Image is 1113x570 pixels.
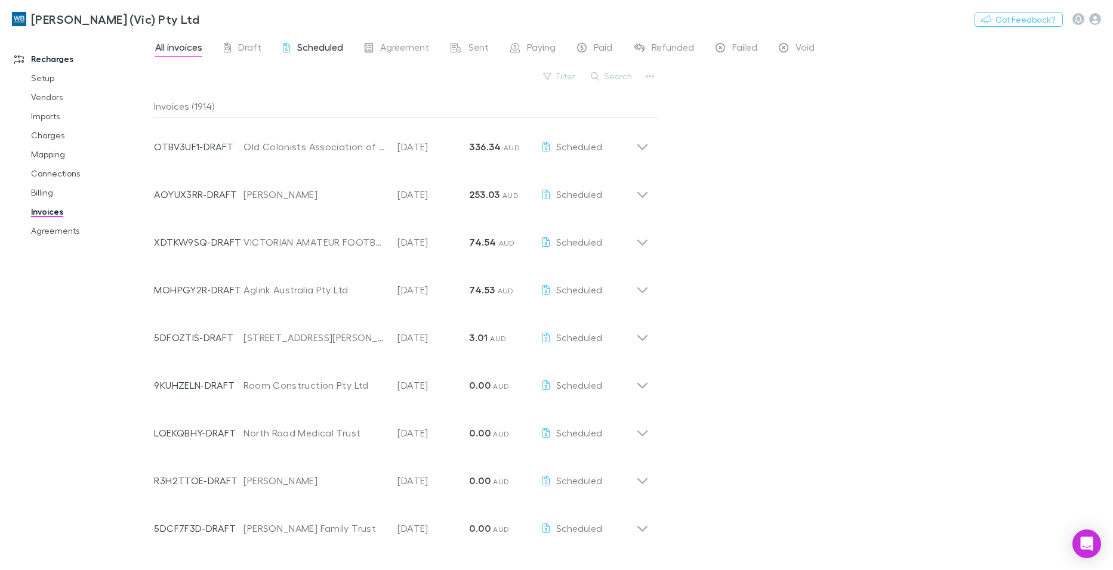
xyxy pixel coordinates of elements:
div: Old Colonists Association of Victoria (TA Abound Communities) [243,140,386,154]
span: AUD [504,143,520,152]
span: AUD [490,334,506,343]
span: Scheduled [556,379,602,391]
strong: 253.03 [469,188,500,200]
p: 5DFOZTIS-DRAFT [154,330,243,345]
span: Void [796,41,815,57]
a: Imports [19,107,161,126]
button: Got Feedback? [975,13,1063,27]
span: Scheduled [556,427,602,438]
div: North Road Medical Trust [243,426,386,440]
p: [DATE] [397,140,469,154]
p: OTBV3UF1-DRAFT [154,140,243,154]
div: [PERSON_NAME] [243,473,386,488]
p: [DATE] [397,330,469,345]
span: Scheduled [556,284,602,295]
span: Failed [732,41,757,57]
p: [DATE] [397,283,469,297]
p: MOHPGY2R-DRAFT [154,283,243,297]
a: Charges [19,126,161,145]
span: Scheduled [556,332,602,343]
span: AUD [493,382,509,391]
p: [DATE] [397,378,469,392]
span: Scheduled [556,475,602,486]
span: Scheduled [297,41,343,57]
strong: 336.34 [469,141,501,153]
p: R3H2TTOE-DRAFT [154,473,243,488]
a: Vendors [19,88,161,107]
span: Scheduled [556,188,602,200]
button: Filter [537,69,582,83]
span: Scheduled [556,141,602,152]
button: Search [585,69,639,83]
p: XDTKW9SQ-DRAFT [154,235,243,249]
a: Recharges [2,49,161,69]
strong: 0.00 [469,427,490,439]
a: Setup [19,69,161,88]
span: Agreement [380,41,429,57]
a: Agreements [19,221,161,240]
div: 5DCF7F3D-DRAFT[PERSON_NAME] Family Trust[DATE]0.00 AUDScheduled [144,500,658,547]
a: Invoices [19,202,161,221]
a: Billing [19,183,161,202]
strong: 74.54 [469,236,496,248]
span: AUD [499,238,515,247]
div: XDTKW9SQ-DRAFTVICTORIAN AMATEUR FOOTBALL ASSOCIATION[DATE]74.54 AUDScheduled [144,213,658,261]
div: MOHPGY2R-DRAFTAglink Australia Pty Ltd[DATE]74.53 AUDScheduled [144,261,658,309]
span: Paid [594,41,612,57]
p: AOYUX3RR-DRAFT [154,187,243,202]
span: Refunded [652,41,694,57]
div: 5DFOZTIS-DRAFT[STREET_ADDRESS][PERSON_NAME] Pty Ltd[DATE]3.01 AUDScheduled [144,309,658,357]
div: VICTORIAN AMATEUR FOOTBALL ASSOCIATION [243,235,386,249]
span: AUD [502,191,519,200]
p: LOEKQBHY-DRAFT [154,426,243,440]
strong: 0.00 [469,522,490,534]
span: AUD [493,477,509,486]
span: Sent [468,41,489,57]
p: 5DCF7F3D-DRAFT [154,521,243,535]
a: Connections [19,164,161,183]
p: [DATE] [397,235,469,249]
div: 9KUHZELN-DRAFTRoom Construction Pty Ltd[DATE]0.00 AUDScheduled [144,357,658,404]
p: [DATE] [397,521,469,535]
strong: 0.00 [469,475,490,487]
strong: 74.53 [469,284,495,296]
div: OTBV3UF1-DRAFTOld Colonists Association of Victoria (TA Abound Communities)[DATE]336.34 AUDScheduled [144,118,658,166]
div: Aglink Australia Pty Ltd [243,283,386,297]
div: R3H2TTOE-DRAFT[PERSON_NAME][DATE]0.00 AUDScheduled [144,452,658,500]
span: All invoices [155,41,202,57]
p: [DATE] [397,426,469,440]
p: [DATE] [397,187,469,202]
div: Open Intercom Messenger [1072,529,1101,558]
div: [PERSON_NAME] [243,187,386,202]
p: [DATE] [397,473,469,488]
span: Scheduled [556,236,602,247]
h3: [PERSON_NAME] (Vic) Pty Ltd [31,12,199,26]
span: AUD [493,429,509,438]
div: Room Construction Pty Ltd [243,378,386,392]
span: Draft [238,41,261,57]
img: William Buck (Vic) Pty Ltd's Logo [12,12,26,26]
span: AUD [493,525,509,534]
div: LOEKQBHY-DRAFTNorth Road Medical Trust[DATE]0.00 AUDScheduled [144,404,658,452]
div: AOYUX3RR-DRAFT[PERSON_NAME][DATE]253.03 AUDScheduled [144,166,658,213]
strong: 3.01 [469,332,487,343]
div: [PERSON_NAME] Family Trust [243,521,386,535]
div: [STREET_ADDRESS][PERSON_NAME] Pty Ltd [243,330,386,345]
p: 9KUHZELN-DRAFT [154,378,243,392]
span: Paying [527,41,556,57]
a: [PERSON_NAME] (Vic) Pty Ltd [5,5,206,33]
span: AUD [498,286,514,295]
a: Mapping [19,145,161,164]
strong: 0.00 [469,379,490,391]
span: Scheduled [556,522,602,534]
